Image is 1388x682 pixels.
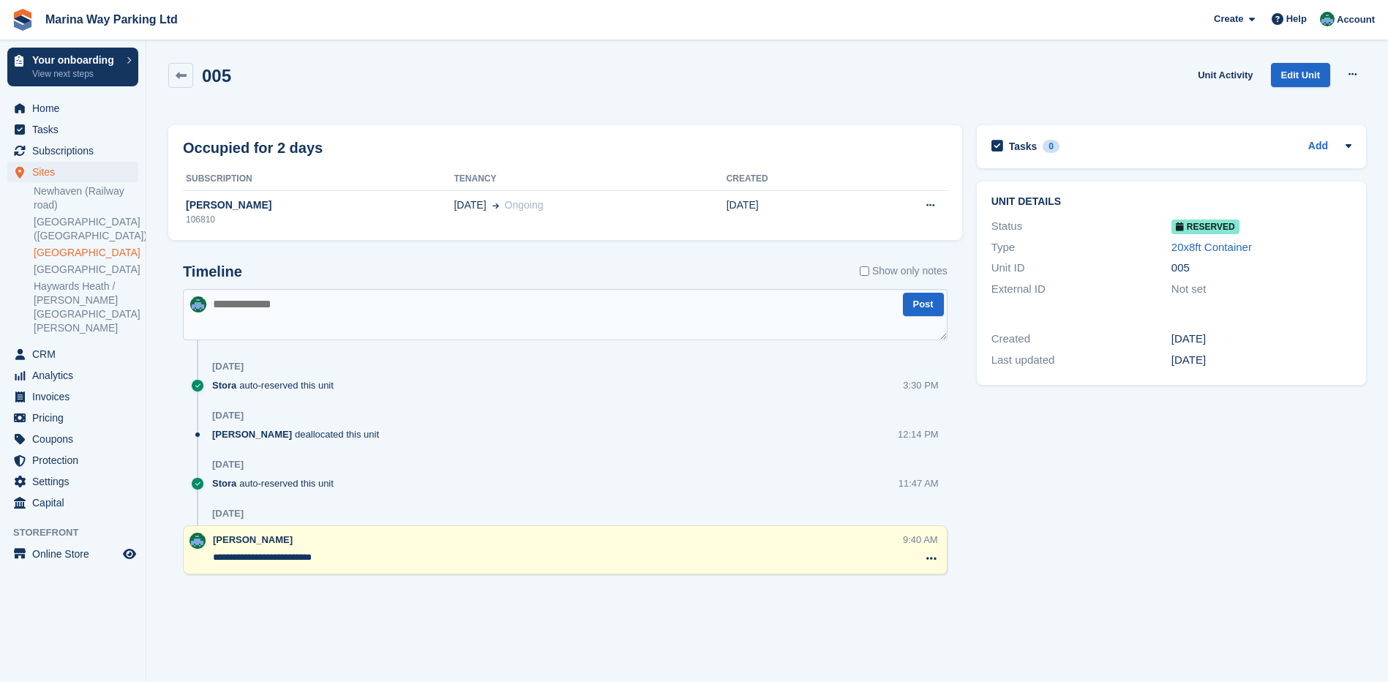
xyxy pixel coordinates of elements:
div: Unit ID [991,260,1171,277]
span: Subscriptions [32,140,120,161]
span: Coupons [32,429,120,449]
span: Stora [212,378,236,392]
span: Pricing [32,408,120,428]
a: menu [7,492,138,513]
a: Marina Way Parking Ltd [40,7,184,31]
button: Post [903,293,944,317]
a: Add [1308,138,1328,155]
a: menu [7,365,138,386]
th: Subscription [183,168,454,191]
a: menu [7,344,138,364]
div: 12:14 PM [898,427,939,441]
div: [DATE] [1171,352,1351,369]
a: [GEOGRAPHIC_DATA] [34,263,138,277]
a: menu [7,140,138,161]
p: View next steps [32,67,119,80]
a: Edit Unit [1271,63,1330,87]
h2: Occupied for 2 days [183,137,323,159]
img: stora-icon-8386f47178a22dfd0bd8f6a31ec36ba5ce8667c1dd55bd0f319d3a0aa187defe.svg [12,9,34,31]
div: [DATE] [212,459,244,471]
span: Home [32,98,120,119]
a: menu [7,408,138,428]
a: [GEOGRAPHIC_DATA] [34,246,138,260]
span: Invoices [32,386,120,407]
a: Preview store [121,545,138,563]
div: 106810 [183,213,454,226]
h2: Timeline [183,263,242,280]
span: Online Store [32,544,120,564]
div: Not set [1171,281,1351,298]
h2: 005 [202,66,231,86]
div: deallocated this unit [212,427,386,441]
p: Your onboarding [32,55,119,65]
div: Last updated [991,352,1171,369]
a: 20x8ft Container [1171,241,1252,253]
span: [PERSON_NAME] [213,534,293,545]
a: menu [7,544,138,564]
img: Paul Lewis [1320,12,1335,26]
input: Show only notes [860,263,869,279]
div: Created [991,331,1171,348]
td: [DATE] [727,190,854,234]
span: Settings [32,471,120,492]
div: auto-reserved this unit [212,476,341,490]
span: CRM [32,344,120,364]
div: Type [991,239,1171,256]
div: 3:30 PM [903,378,938,392]
h2: Unit details [991,196,1351,208]
a: menu [7,162,138,182]
div: [DATE] [212,410,244,421]
div: [PERSON_NAME] [183,198,454,213]
a: menu [7,98,138,119]
a: Unit Activity [1192,63,1258,87]
a: menu [7,471,138,492]
span: [PERSON_NAME] [212,427,292,441]
div: [DATE] [1171,331,1351,348]
img: Paul Lewis [190,533,206,549]
a: menu [7,119,138,140]
div: auto-reserved this unit [212,378,341,392]
span: Sites [32,162,120,182]
span: Protection [32,450,120,471]
div: 0 [1043,140,1059,153]
h2: Tasks [1009,140,1038,153]
div: External ID [991,281,1171,298]
th: Created [727,168,854,191]
div: 11:47 AM [899,476,939,490]
a: Your onboarding View next steps [7,48,138,86]
div: [DATE] [212,508,244,520]
span: [DATE] [454,198,486,213]
div: Status [991,218,1171,235]
span: Storefront [13,525,146,540]
a: Newhaven (Railway road) [34,184,138,212]
a: menu [7,386,138,407]
div: 005 [1171,260,1351,277]
span: Create [1214,12,1243,26]
span: Help [1286,12,1307,26]
span: Tasks [32,119,120,140]
img: Paul Lewis [190,296,206,312]
span: Reserved [1171,220,1239,234]
label: Show only notes [860,263,948,279]
a: Haywards Heath / [PERSON_NAME][GEOGRAPHIC_DATA][PERSON_NAME] [34,280,138,335]
a: menu [7,429,138,449]
span: Stora [212,476,236,490]
span: Account [1337,12,1375,27]
span: Analytics [32,365,120,386]
div: [DATE] [212,361,244,372]
a: [GEOGRAPHIC_DATA] ([GEOGRAPHIC_DATA]) [34,215,138,243]
th: Tenancy [454,168,726,191]
a: menu [7,450,138,471]
span: Ongoing [505,199,544,211]
div: 9:40 AM [903,533,938,547]
span: Capital [32,492,120,513]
